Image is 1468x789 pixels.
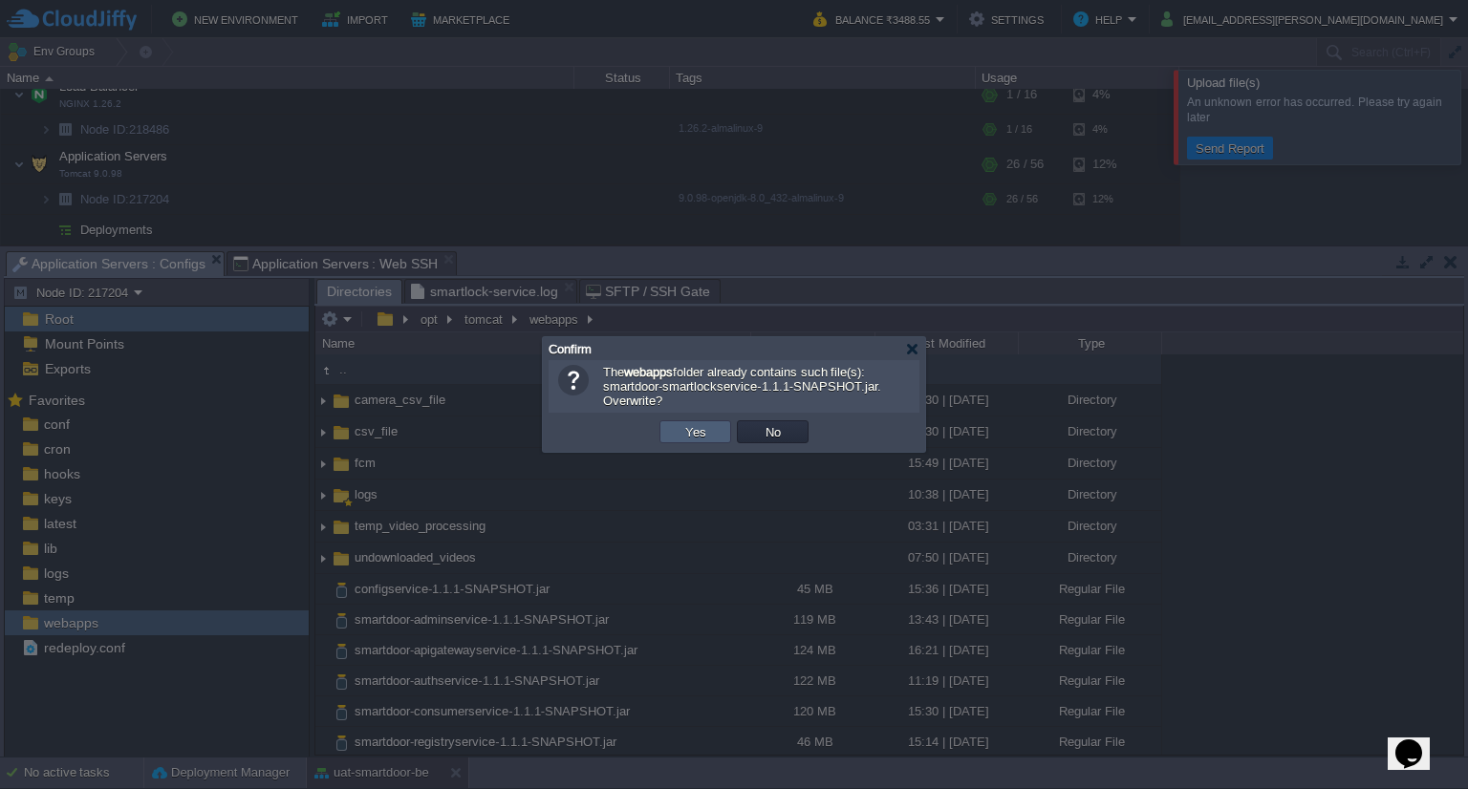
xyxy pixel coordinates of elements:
[549,342,592,356] span: Confirm
[760,423,787,440] button: No
[1388,713,1449,770] iframe: chat widget
[680,423,712,440] button: Yes
[603,365,881,408] span: The folder already contains such file(s): smartdoor-smartlockservice-1.1.1-SNAPSHOT.jar. Overwrite?
[624,365,673,379] b: webapps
